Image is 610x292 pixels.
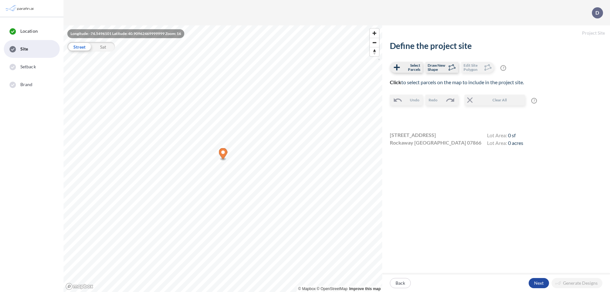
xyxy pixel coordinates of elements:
[65,283,93,290] a: Mapbox homepage
[595,10,599,16] p: D
[464,95,525,105] button: Clear All
[67,42,91,51] div: Street
[20,46,28,52] span: Site
[298,287,316,291] a: Mapbox
[20,28,38,34] span: Location
[64,25,382,292] canvas: Map
[390,131,436,139] span: [STREET_ADDRESS]
[402,63,420,71] span: Select Parcels
[487,140,523,147] h4: Lot Area:
[410,97,419,103] span: Undo
[425,95,458,105] button: Redo
[534,280,544,286] p: Next
[487,132,523,140] h4: Lot Area:
[382,25,610,41] h5: Project Site
[529,278,549,288] button: Next
[390,41,602,51] h2: Define the project site
[396,280,405,286] p: Back
[464,63,482,71] span: Edit Site Polygon
[500,65,506,71] span: ?
[219,148,227,161] div: Map marker
[20,64,36,70] span: Setback
[508,140,523,146] span: 0 acres
[370,47,379,56] button: Reset bearing to north
[370,38,379,47] button: Zoom out
[429,97,437,103] span: Redo
[370,29,379,38] button: Zoom in
[5,3,36,14] img: Parafin
[390,139,481,146] span: Rockaway [GEOGRAPHIC_DATA] 07866
[317,287,348,291] a: OpenStreetMap
[91,42,115,51] div: Sat
[390,278,411,288] button: Back
[67,29,184,38] div: Longitude: -74.5496101 Latitude: 40.90962469999999 Zoom: 16
[508,132,516,138] span: 0 sf
[428,63,446,71] span: Draw New Shape
[390,95,423,105] button: Undo
[20,81,33,88] span: Brand
[349,287,381,291] a: Improve this map
[531,98,537,104] span: ?
[390,79,401,85] b: Click
[390,79,524,85] span: to select parcels on the map to include in the project site.
[475,97,524,103] span: Clear All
